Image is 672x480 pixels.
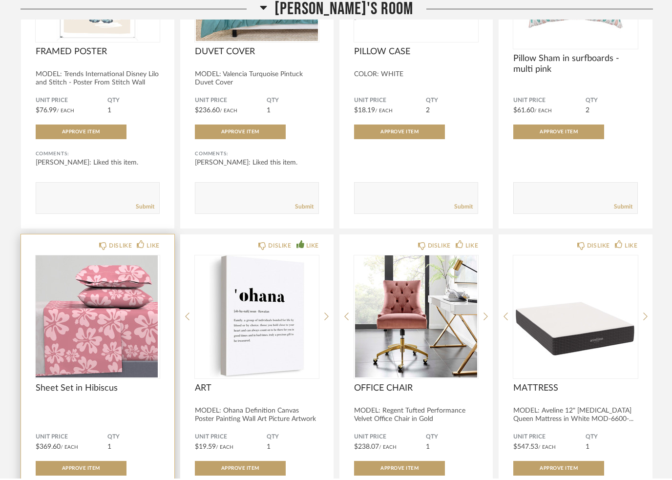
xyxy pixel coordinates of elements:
span: FRAMED POSTER [36,48,160,59]
span: $76.99 [36,108,57,115]
img: undefined [513,257,637,379]
div: COLOR: WHITE [354,72,478,80]
span: Sheet Set in Hibiscus [36,384,160,395]
span: / Each [61,446,78,451]
span: Unit Price [354,435,426,442]
div: LIKE [625,242,637,252]
span: Unit Price [513,98,585,106]
span: 2 [586,108,589,115]
button: Approve Item [513,462,604,477]
span: QTY [267,98,319,106]
button: Approve Item [36,126,126,141]
span: Approve Item [380,131,419,136]
a: Submit [454,204,473,212]
span: $238.07 [354,445,379,452]
a: Submit [614,204,632,212]
button: Approve Item [354,462,445,477]
span: 1 [107,445,111,452]
button: Approve Item [354,126,445,141]
span: QTY [426,98,478,106]
span: / Each [379,446,397,451]
div: Comments: [36,150,160,160]
span: MATTRESS [513,384,637,395]
span: OFFICE CHAIR [354,384,478,395]
span: Unit Price [195,98,267,106]
div: MODEL: Trends International Disney Lilo and Stitch - Poster From Stitch Wall Pos... [36,72,160,97]
span: $369.60 [36,445,61,452]
span: $19.59 [195,445,216,452]
div: MODEL: Ohana Definition Canvas Poster Painting Wall Art Picture Artwork Fram... [195,408,319,433]
span: ART [195,384,319,395]
span: QTY [586,98,638,106]
div: DISLIKE [428,242,451,252]
span: $236.60 [195,108,220,115]
span: Approve Item [62,467,100,472]
span: Approve Item [221,131,259,136]
span: QTY [107,435,160,442]
span: $61.60 [513,108,534,115]
div: DISLIKE [109,242,132,252]
div: MODEL: Regent Tufted Performance Velvet Office Chair in Gold [PERSON_NAME] ... [354,408,478,433]
span: 1 [267,445,271,452]
span: 1 [426,445,430,452]
span: / Each [220,110,237,115]
div: Comments: [195,150,319,160]
span: / Each [57,110,74,115]
div: [PERSON_NAME]: Liked this item. [195,159,319,169]
button: Approve Item [513,126,604,141]
span: QTY [426,435,478,442]
div: [PERSON_NAME]: Liked this item. [36,159,160,169]
span: Unit Price [354,98,426,106]
span: Approve Item [540,467,578,472]
div: DISLIKE [268,242,291,252]
button: Approve Item [36,462,126,477]
span: QTY [107,98,160,106]
span: Approve Item [221,467,259,472]
span: 2 [426,108,430,115]
button: Approve Item [195,126,286,141]
span: QTY [586,435,638,442]
span: Unit Price [195,435,267,442]
a: Submit [295,204,314,212]
span: Approve Item [62,131,100,136]
span: Unit Price [513,435,585,442]
span: / Each [216,446,233,451]
span: Unit Price [36,435,107,442]
span: Approve Item [540,131,578,136]
span: QTY [267,435,319,442]
span: $18.19 [354,108,375,115]
a: Submit [136,204,154,212]
span: DUVET COVER [195,48,319,59]
span: $547.53 [513,445,538,452]
span: 1 [586,445,589,452]
span: / Each [538,446,556,451]
div: MODEL: Valencia Turquoise Pintuck Duvet Cover [195,72,319,88]
span: / Each [375,110,393,115]
span: 1 [107,108,111,115]
div: DISLIKE [587,242,610,252]
span: 1 [267,108,271,115]
span: / Each [534,110,552,115]
span: Approve Item [380,467,419,472]
button: Approve Item [195,462,286,477]
span: PILLOW CASE [354,48,478,59]
img: undefined [195,257,319,379]
span: Pillow Sham in surfboards - multi pink [513,55,637,76]
div: LIKE [465,242,478,252]
span: Unit Price [36,98,107,106]
img: undefined [354,257,478,379]
div: LIKE [306,242,319,252]
div: MODEL: Aveline 12" [MEDICAL_DATA] Queen Mattress in White MOD-6600-... [513,408,637,425]
div: LIKE [147,242,159,252]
